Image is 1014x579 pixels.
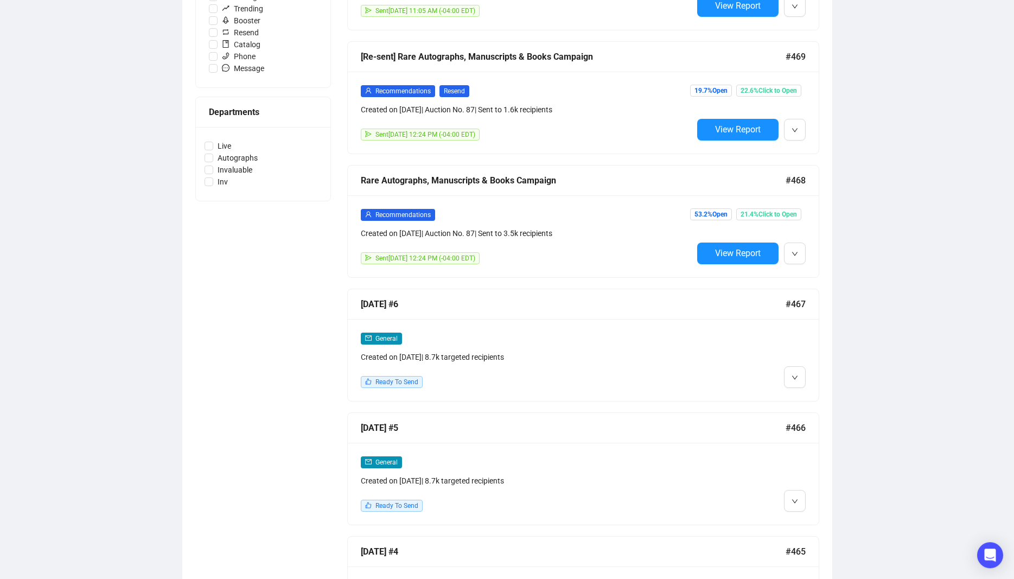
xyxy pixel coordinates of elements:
[375,254,475,262] span: Sent [DATE] 12:24 PM (-04:00 EDT)
[347,289,819,402] a: [DATE] #6#467mailGeneralCreated on [DATE]| 8.7k targeted recipientslikeReady To Send
[786,174,806,187] span: #468
[361,104,693,116] div: Created on [DATE] | Auction No. 87 | Sent to 1.6k recipients
[218,62,269,74] span: Message
[361,174,786,187] div: Rare Autographs, Manuscripts & Books Campaign
[213,176,232,188] span: Inv
[347,412,819,525] a: [DATE] #5#466mailGeneralCreated on [DATE]| 8.7k targeted recipientslikeReady To Send
[365,459,372,465] span: mail
[365,254,372,261] span: send
[736,208,801,220] span: 21.4% Click to Open
[361,297,786,311] div: [DATE] #6
[365,131,372,137] span: send
[361,475,693,487] div: Created on [DATE] | 8.7k targeted recipients
[375,378,418,386] span: Ready To Send
[786,50,806,63] span: #469
[375,459,398,466] span: General
[222,4,229,12] span: rise
[792,498,798,505] span: down
[213,164,257,176] span: Invaluable
[213,152,262,164] span: Autographs
[792,251,798,257] span: down
[218,15,265,27] span: Booster
[365,335,372,341] span: mail
[786,421,806,435] span: #466
[977,542,1003,568] div: Open Intercom Messenger
[715,1,761,11] span: View Report
[365,7,372,14] span: send
[222,64,229,72] span: message
[218,39,265,50] span: Catalog
[715,248,761,258] span: View Report
[218,3,267,15] span: Trending
[375,211,431,219] span: Recommendations
[361,421,786,435] div: [DATE] #5
[697,119,779,141] button: View Report
[697,243,779,264] button: View Report
[690,208,732,220] span: 53.2% Open
[365,211,372,218] span: user
[375,87,431,95] span: Recommendations
[361,545,786,558] div: [DATE] #4
[222,16,229,24] span: rocket
[361,50,786,63] div: [Re-sent] Rare Autographs, Manuscripts & Books Campaign
[222,40,229,48] span: book
[218,27,263,39] span: Resend
[375,502,418,510] span: Ready To Send
[375,7,475,15] span: Sent [DATE] 11:05 AM (-04:00 EDT)
[365,87,372,94] span: user
[347,41,819,154] a: [Re-sent] Rare Autographs, Manuscripts & Books Campaign#469userRecommendationsResendCreated on [D...
[218,50,260,62] span: Phone
[690,85,732,97] span: 19.7% Open
[365,378,372,385] span: like
[361,351,693,363] div: Created on [DATE] | 8.7k targeted recipients
[736,85,801,97] span: 22.6% Click to Open
[786,297,806,311] span: #467
[209,105,317,119] div: Departments
[375,131,475,138] span: Sent [DATE] 12:24 PM (-04:00 EDT)
[361,227,693,239] div: Created on [DATE] | Auction No. 87 | Sent to 3.5k recipients
[213,140,235,152] span: Live
[786,545,806,558] span: #465
[347,165,819,278] a: Rare Autographs, Manuscripts & Books Campaign#468userRecommendationsCreated on [DATE]| Auction No...
[439,85,469,97] span: Resend
[222,28,229,36] span: retweet
[375,335,398,342] span: General
[365,502,372,508] span: like
[792,374,798,381] span: down
[792,127,798,133] span: down
[222,52,229,60] span: phone
[792,3,798,10] span: down
[715,124,761,135] span: View Report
